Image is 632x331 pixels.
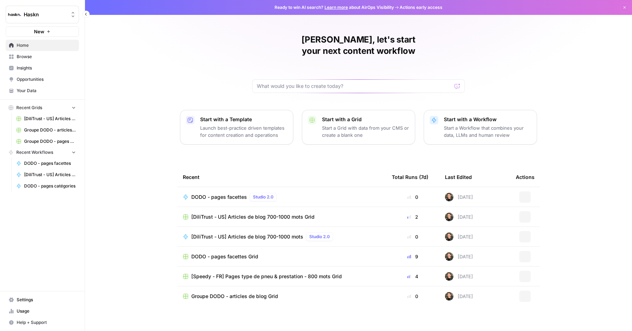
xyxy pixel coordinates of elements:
div: 4 [392,273,434,280]
span: Ready to win AI search? about AirOps Visibility [275,4,394,11]
img: uhgcgt6zpiex4psiaqgkk0ok3li6 [445,213,453,221]
span: [DiliTrust - US] Articles de blog 700-1000 mots [24,172,76,178]
p: Start with a Grid [322,116,409,123]
div: 0 [392,293,434,300]
a: [DiliTrust - US] Articles de blog 700-1000 mots Grid [13,113,79,124]
a: Opportunities [6,74,79,85]
a: [DiliTrust - US] Articles de blog 700-1000 mots Grid [183,213,380,220]
a: DODO - pages facettesStudio 2.0 [183,193,380,201]
span: Browse [17,54,76,60]
span: [DiliTrust - US] Articles de blog 700-1000 mots Grid [191,213,315,220]
span: Your Data [17,88,76,94]
button: Help + Support [6,317,79,328]
p: Start a Workflow that combines your data, LLMs and human review [444,124,531,139]
a: Settings [6,294,79,305]
div: [DATE] [445,252,473,261]
button: Recent Grids [6,102,79,113]
img: uhgcgt6zpiex4psiaqgkk0ok3li6 [445,292,453,301]
span: Groupe DODO - articles de blog Grid [24,127,76,133]
button: Recent Workflows [6,147,79,158]
button: Start with a WorkflowStart a Workflow that combines your data, LLMs and human review [424,110,537,145]
img: Haskn Logo [8,8,21,21]
span: DODO - pages catégories [24,183,76,189]
a: Insights [6,62,79,74]
span: Actions early access [400,4,442,11]
span: [DiliTrust - US] Articles de blog 700-1000 mots Grid [24,116,76,122]
span: Opportunities [17,76,76,83]
div: Recent [183,167,380,187]
button: Start with a TemplateLaunch best-practice driven templates for content creation and operations [180,110,293,145]
span: [Speedy - FR] Pages type de pneu & prestation - 800 mots Grid [191,273,342,280]
span: Settings [17,297,76,303]
div: Actions [516,167,535,187]
p: Start a Grid with data from your CMS or create a blank one [322,124,409,139]
div: [DATE] [445,193,473,201]
div: [DATE] [445,292,473,301]
button: Start with a GridStart a Grid with data from your CMS or create a blank one [302,110,415,145]
div: Last Edited [445,167,472,187]
a: Learn more [325,5,348,10]
div: 2 [392,213,434,220]
a: Groupe DODO - articles de blog Grid [183,293,380,300]
span: Recent Grids [16,105,42,111]
div: [DATE] [445,213,473,221]
img: uhgcgt6zpiex4psiaqgkk0ok3li6 [445,193,453,201]
button: Workspace: Haskn [6,6,79,23]
span: DODO - pages facettes Grid [191,253,258,260]
img: uhgcgt6zpiex4psiaqgkk0ok3li6 [445,272,453,281]
a: DODO - pages catégories [13,180,79,192]
div: 0 [392,193,434,201]
div: 0 [392,233,434,240]
a: Groupe DODO - articles de blog Grid [13,124,79,136]
div: Total Runs (7d) [392,167,428,187]
h1: [PERSON_NAME], let's start your next content workflow [252,34,465,57]
img: uhgcgt6zpiex4psiaqgkk0ok3li6 [445,232,453,241]
a: Groupe DODO - pages catégories Grid [13,136,79,147]
span: Recent Workflows [16,149,53,156]
span: DODO - pages facettes [24,160,76,167]
span: Home [17,42,76,49]
span: [DiliTrust - US] Articles de blog 700-1000 mots [191,233,303,240]
span: DODO - pages facettes [191,193,247,201]
span: Studio 2.0 [309,234,330,240]
span: Usage [17,308,76,314]
span: Studio 2.0 [253,194,273,200]
p: Start with a Workflow [444,116,531,123]
span: Haskn [24,11,67,18]
span: Help + Support [17,319,76,326]
input: What would you like to create today? [257,83,452,90]
div: 9 [392,253,434,260]
a: DODO - pages facettes Grid [183,253,380,260]
p: Start with a Template [200,116,287,123]
a: [DiliTrust - US] Articles de blog 700-1000 mots [13,169,79,180]
p: Launch best-practice driven templates for content creation and operations [200,124,287,139]
a: Browse [6,51,79,62]
div: [DATE] [445,272,473,281]
span: Groupe DODO - pages catégories Grid [24,138,76,145]
div: [DATE] [445,232,473,241]
a: [DiliTrust - US] Articles de blog 700-1000 motsStudio 2.0 [183,232,380,241]
a: Usage [6,305,79,317]
a: Your Data [6,85,79,96]
button: New [6,26,79,37]
a: Home [6,40,79,51]
a: DODO - pages facettes [13,158,79,169]
img: uhgcgt6zpiex4psiaqgkk0ok3li6 [445,252,453,261]
span: New [34,28,44,35]
span: Groupe DODO - articles de blog Grid [191,293,278,300]
a: [Speedy - FR] Pages type de pneu & prestation - 800 mots Grid [183,273,380,280]
span: Insights [17,65,76,71]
